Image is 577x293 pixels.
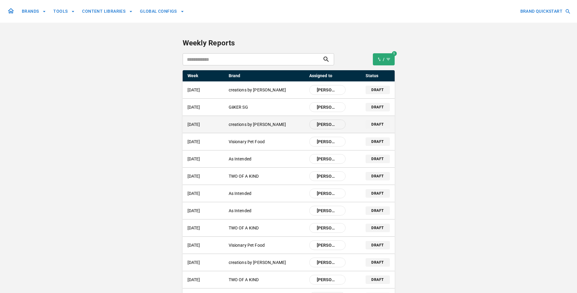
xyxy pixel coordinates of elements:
[371,173,383,179] p: draft
[313,173,342,179] span: [PERSON_NAME]
[371,122,383,127] p: draft
[371,87,383,93] p: draft
[183,133,395,150] a: [DATE]Visionary Pet Food[PERSON_NAME]draft
[313,259,342,265] span: [PERSON_NAME]
[187,73,224,78] p: Week
[229,190,304,197] p: As Intended
[309,73,346,79] p: Assigned to
[187,208,224,214] p: [DATE]
[19,6,48,17] button: BRANDS
[313,156,342,162] span: [PERSON_NAME]
[229,242,304,249] p: Visionary Pet Food
[51,6,77,17] button: TOOLS
[187,156,224,162] p: [DATE]
[313,242,342,248] span: [PERSON_NAME]
[229,73,304,79] p: Brand
[187,87,224,93] p: [DATE]
[183,81,395,98] a: [DATE]creations by [PERSON_NAME][PERSON_NAME]draft
[371,260,383,265] p: draft
[229,139,304,145] p: Visionary Pet Food
[371,104,383,110] p: draft
[313,277,342,283] span: [PERSON_NAME]
[229,104,304,110] p: GiiKER SG
[373,53,395,65] button: 1
[313,225,342,231] span: [PERSON_NAME]
[371,277,383,282] p: draft
[183,202,395,219] a: [DATE]As Intended[PERSON_NAME]draft
[187,242,224,249] p: [DATE]
[518,6,572,17] button: BRAND QUICKSTART
[183,150,395,167] a: [DATE]As Intended[PERSON_NAME]draft
[80,6,135,17] button: CONTENT LIBRARIES
[229,208,304,214] p: As Intended
[229,156,304,162] p: As Intended
[187,259,224,266] p: [DATE]
[187,190,224,197] p: [DATE]
[313,87,342,93] span: [PERSON_NAME]
[313,139,342,145] span: [PERSON_NAME]
[183,254,395,271] a: [DATE]creations by [PERSON_NAME][PERSON_NAME]draft
[313,104,342,110] span: [PERSON_NAME]
[183,237,395,254] a: [DATE]Visionary Pet Food[PERSON_NAME]draft
[371,242,383,248] p: draft
[183,99,395,116] a: [DATE]GiiKER SG[PERSON_NAME]draft
[187,121,224,128] p: [DATE]
[371,191,383,196] p: draft
[183,38,395,48] p: Weekly Reports
[187,173,224,179] p: [DATE]
[229,277,304,283] p: TWO OF A KIND
[313,121,342,127] span: [PERSON_NAME]
[371,156,383,162] p: draft
[371,225,383,231] p: draft
[392,51,397,56] div: 1
[183,219,395,236] a: [DATE]TWO OF A KIND[PERSON_NAME]draft
[366,73,390,79] p: Status
[229,121,304,128] p: creations by [PERSON_NAME]
[229,87,304,93] p: creations by [PERSON_NAME]
[138,6,187,17] button: GLOBAL CONFIGS
[187,104,224,110] p: [DATE]
[371,208,383,213] p: draft
[229,225,304,231] p: TWO OF A KIND
[187,225,224,231] p: [DATE]
[229,259,304,266] p: creations by [PERSON_NAME]
[371,139,383,144] p: draft
[187,139,224,145] p: [DATE]
[313,190,342,196] span: [PERSON_NAME]
[313,208,342,214] span: [PERSON_NAME]
[183,185,395,202] a: [DATE]As Intended[PERSON_NAME]draft
[183,116,395,133] a: [DATE]creations by [PERSON_NAME][PERSON_NAME]draft
[229,173,304,179] p: TWO OF A KIND
[183,168,395,185] a: [DATE]TWO OF A KIND[PERSON_NAME]draft
[187,277,224,283] p: [DATE]
[183,271,395,288] a: [DATE]TWO OF A KIND[PERSON_NAME]draft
